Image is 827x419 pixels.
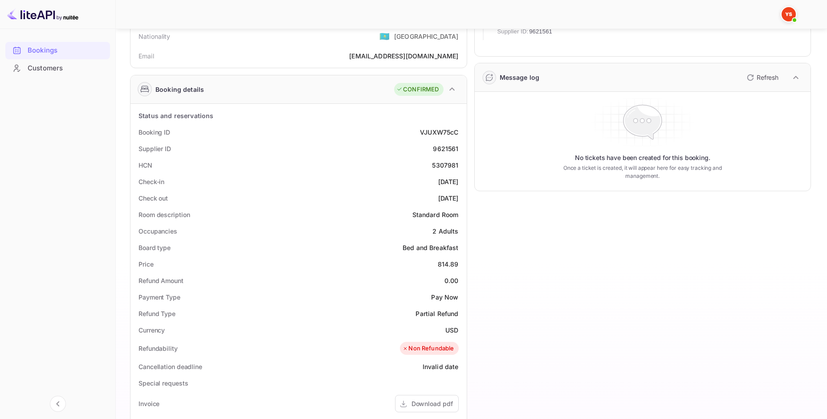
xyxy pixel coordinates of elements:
div: Cancellation deadline [139,362,202,371]
div: Payment Type [139,292,180,302]
div: Bookings [5,42,110,59]
div: Nationality [139,32,171,41]
p: Once a ticket is created, it will appear here for easy tracking and management. [552,164,733,180]
span: United States [379,28,390,44]
div: Room description [139,210,190,219]
div: [GEOGRAPHIC_DATA] [394,32,459,41]
div: Invoice [139,399,159,408]
div: USD [445,325,458,335]
div: Invalid date [423,362,459,371]
div: Check out [139,193,168,203]
div: Booking details [155,85,204,94]
div: Currency [139,325,165,335]
div: Refundability [139,344,178,353]
div: Bookings [28,45,106,56]
button: Collapse navigation [50,396,66,412]
a: Bookings [5,42,110,58]
div: Board type [139,243,171,252]
a: Customers [5,60,110,76]
div: Status and reservations [139,111,213,120]
div: [DATE] [438,177,459,186]
img: Yandex Support [782,7,796,21]
div: Standard Room [412,210,459,219]
div: 9621561 [433,144,458,153]
div: Supplier ID [139,144,171,153]
div: Price [139,259,154,269]
div: Refund Type [139,309,175,318]
div: Email [139,51,154,61]
div: Pay Now [431,292,458,302]
div: Special requests [139,378,188,388]
div: Partial Refund [416,309,458,318]
p: Refresh [757,73,778,82]
div: 814.89 [438,259,459,269]
div: Customers [28,63,106,74]
div: Bed and Breakfast [403,243,459,252]
div: 2 Adults [432,226,458,236]
div: HCN [139,160,152,170]
div: Download pdf [411,399,453,408]
button: Refresh [741,70,782,85]
div: VJUXW75cC [420,127,458,137]
div: [EMAIL_ADDRESS][DOMAIN_NAME] [349,51,458,61]
div: Check-in [139,177,164,186]
p: No tickets have been created for this booking. [575,153,710,162]
div: CONFIRMED [396,85,439,94]
span: 9621561 [529,27,552,36]
img: LiteAPI logo [7,7,78,21]
div: [DATE] [438,193,459,203]
div: Customers [5,60,110,77]
div: Occupancies [139,226,177,236]
div: Message log [500,73,540,82]
span: Supplier ID: [497,27,529,36]
div: 0.00 [444,276,459,285]
div: Refund Amount [139,276,183,285]
div: Booking ID [139,127,170,137]
div: Non Refundable [402,344,454,353]
div: 5307981 [432,160,458,170]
